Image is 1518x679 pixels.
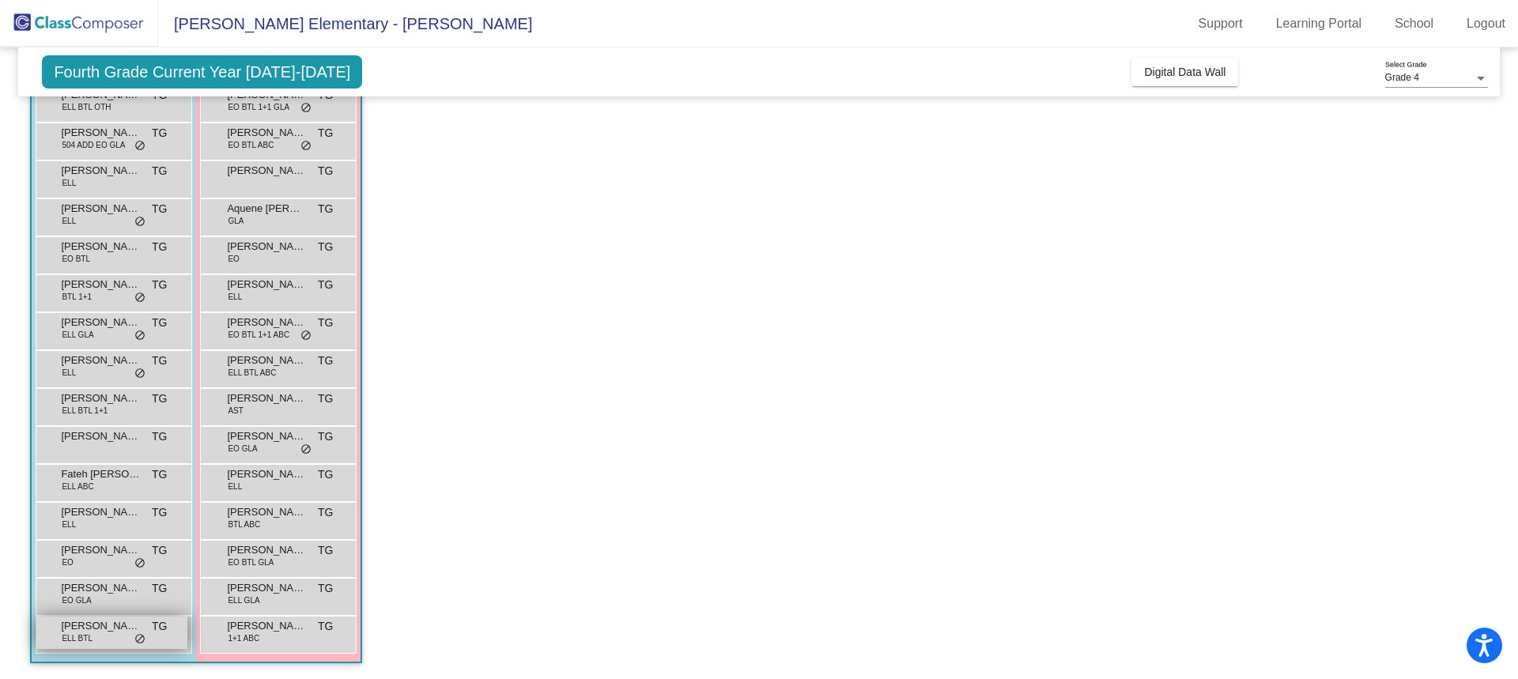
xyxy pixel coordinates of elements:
a: Support [1186,11,1256,36]
span: ELL [62,519,76,530]
span: EO BTL 1+1 GLA [228,101,289,113]
span: do_not_disturb_alt [300,102,312,115]
span: Digital Data Wall [1144,66,1225,78]
span: TG [318,504,333,521]
span: TG [152,277,167,293]
span: do_not_disturb_alt [300,330,312,342]
span: TG [318,428,333,445]
span: TG [318,466,333,483]
a: Learning Portal [1263,11,1375,36]
span: [PERSON_NAME] [61,125,140,141]
span: EO GLA [228,443,257,455]
span: BTL 1+1 [62,291,92,303]
span: ELL [62,367,76,379]
span: TG [318,315,333,331]
span: TG [152,466,167,483]
span: EO BTL 1+1 ABC [228,329,289,341]
span: [PERSON_NAME] [227,125,306,141]
span: ELL [62,215,76,227]
span: TG [318,239,333,255]
span: [PERSON_NAME] [61,428,140,444]
span: ELL BTL 1+1 [62,405,108,417]
span: GLA [228,215,244,227]
span: [PERSON_NAME] [227,163,306,179]
span: [PERSON_NAME] [61,504,140,520]
span: do_not_disturb_alt [134,140,145,153]
a: School [1382,11,1446,36]
span: [PERSON_NAME] [227,353,306,368]
span: TG [152,163,167,179]
span: TG [318,163,333,179]
span: Grade 4 [1385,72,1419,83]
span: EO BTL [62,253,90,265]
span: [PERSON_NAME] [227,315,306,330]
span: ELL BTL ABC [228,367,276,379]
span: ELL BTL OTH [62,101,111,113]
span: [PERSON_NAME] [61,580,140,596]
span: TG [152,580,167,597]
span: TG [152,618,167,635]
span: [PERSON_NAME] [227,580,306,596]
span: TG [152,428,167,445]
span: do_not_disturb_alt [300,443,312,456]
span: [PERSON_NAME] [61,618,140,634]
span: [PERSON_NAME] [227,542,306,558]
span: [PERSON_NAME] [61,542,140,558]
span: ELL ABC [62,481,93,492]
span: TG [318,125,333,141]
button: Digital Data Wall [1131,58,1238,86]
span: EO BTL ABC [228,139,274,151]
span: TG [318,580,333,597]
span: Fateh [PERSON_NAME] [61,466,140,482]
span: TG [152,504,167,521]
span: do_not_disturb_alt [300,140,312,153]
span: TG [318,618,333,635]
span: TG [152,353,167,369]
span: EO [62,556,73,568]
span: [PERSON_NAME] [61,390,140,406]
span: [PERSON_NAME] [PERSON_NAME] [61,163,140,179]
span: TG [152,201,167,217]
span: ELL BTL [62,632,93,644]
span: [PERSON_NAME] [61,315,140,330]
span: 1+1 ABC [228,632,259,644]
span: ELL [228,481,242,492]
span: [PERSON_NAME] Elementary - [PERSON_NAME] [158,11,532,36]
span: ELL GLA [62,329,93,341]
span: EO BTL GLA [228,556,274,568]
span: [PERSON_NAME] [227,504,306,520]
span: ELL GLA [228,594,259,606]
span: BTL ABC [228,519,260,530]
span: AST [228,405,243,417]
span: [PERSON_NAME] [61,353,140,368]
span: Aquene [PERSON_NAME] [227,201,306,217]
span: TG [152,390,167,407]
span: TG [318,201,333,217]
span: [PERSON_NAME] [227,277,306,292]
span: [PERSON_NAME] [61,201,140,217]
span: TG [318,353,333,369]
span: TG [152,239,167,255]
span: do_not_disturb_alt [134,633,145,646]
span: EO GLA [62,594,91,606]
span: TG [152,315,167,331]
span: do_not_disturb_alt [134,292,145,304]
span: Fourth Grade Current Year [DATE]-[DATE] [42,55,362,89]
span: [PERSON_NAME] [227,428,306,444]
span: TG [318,277,333,293]
span: [PERSON_NAME] [61,277,140,292]
span: do_not_disturb_alt [134,557,145,570]
span: TG [152,542,167,559]
span: [PERSON_NAME] [227,466,306,482]
span: TG [152,125,167,141]
span: do_not_disturb_alt [134,368,145,380]
span: do_not_disturb_alt [134,216,145,228]
span: [PERSON_NAME] [61,239,140,255]
span: do_not_disturb_alt [134,330,145,342]
a: Logout [1454,11,1518,36]
span: ELL [228,291,242,303]
span: 504 ADD EO GLA [62,139,125,151]
span: [PERSON_NAME] [227,239,306,255]
span: EO [228,253,239,265]
span: ELL [62,177,76,189]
